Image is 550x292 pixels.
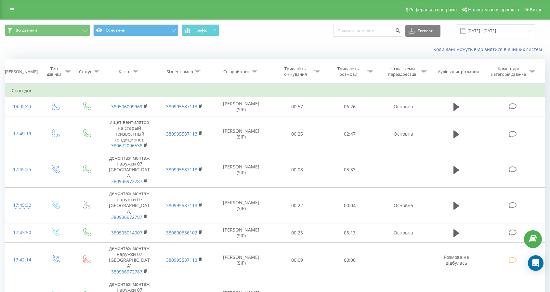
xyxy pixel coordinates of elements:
a: 380995587113 [166,257,197,263]
span: Реферальна програма [409,7,457,12]
input: Пошук за номером [333,25,402,37]
div: 17:42:14 [12,254,32,266]
div: Тривалість розмови [331,66,366,77]
div: Тип дзвінка [45,66,63,77]
td: [PERSON_NAME] (SIP) [212,97,271,116]
a: 380506009969 [111,103,142,110]
div: Бізнес номер [166,69,193,74]
td: [PERSON_NAME] (SIP) [212,188,271,223]
div: Співробітник [223,69,250,74]
td: 06:26 [323,97,376,116]
a: 380995587113 [166,202,197,208]
td: [PERSON_NAME] (SIP) [212,223,271,242]
a: 380995587113 [166,166,197,173]
button: Всі дзвінки [5,24,90,36]
a: 380936972787 [111,214,142,220]
span: Графік [194,28,207,33]
td: Основна [376,97,431,116]
td: 00:25 [271,116,323,152]
td: [PERSON_NAME] (SIP) [212,116,271,152]
div: Клієнт [119,69,131,74]
td: Сьогодні [5,84,545,97]
div: Тривалість очікування [278,66,313,77]
td: демонтаж монтаж наружки 07 [GEOGRAPHIC_DATA] [102,188,157,223]
div: Аудіозапис розмови [438,69,479,74]
span: Всі дзвінки [16,28,37,33]
div: Назва схеми переадресації [385,66,419,77]
a: 380800336102 [166,230,197,236]
span: Вихід [530,7,541,12]
div: 17:43:50 [12,226,32,239]
td: 00:04 [323,188,376,223]
td: 03:33 [323,152,376,188]
a: 380936972787 [111,178,142,184]
div: [PERSON_NAME] [5,69,38,74]
a: 380995587113 [166,103,197,110]
a: Коли дані можуть відрізнятися вiд інших систем [433,46,545,52]
td: 02:47 [323,116,376,152]
div: Коментар/категорія дзвінка [490,66,528,77]
td: [PERSON_NAME] (SIP) [212,152,271,188]
td: Основна [376,116,431,152]
button: Експорт [405,25,440,37]
td: демонтаж монтаж наружки 07 [GEOGRAPHIC_DATA] [102,152,157,188]
a: 380672096538 [111,142,142,149]
td: Основна [376,188,431,223]
a: 380505014007 [111,230,142,236]
a: 380995587113 [166,131,197,137]
div: 17:49:19 [12,127,32,140]
div: 17:45:35 [12,163,32,176]
div: Статус [79,69,92,74]
td: демонтаж монтаж наружки 07 [GEOGRAPHIC_DATA] [102,242,157,278]
button: Основний [93,24,178,36]
td: 00:08 [271,152,323,188]
td: 00:09 [271,242,323,278]
div: 17:45:32 [12,199,32,212]
td: Основна [376,223,431,242]
span: Розмова не відбулась [444,254,469,266]
td: 00:57 [271,97,323,116]
td: 00:22 [271,188,323,223]
div: Open Intercom Messenger [528,255,543,271]
td: 00:25 [271,223,323,242]
td: ищет вентилятор на старый неизвестный кондиционер [102,116,157,152]
td: [PERSON_NAME] (SIP) [212,242,271,278]
div: 18:35:43 [12,100,32,113]
td: 00:00 [323,242,376,278]
span: Налаштування профілю [468,7,519,12]
a: 380936972787 [111,269,142,275]
td: 05:13 [323,223,376,242]
button: Графік [182,24,219,36]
